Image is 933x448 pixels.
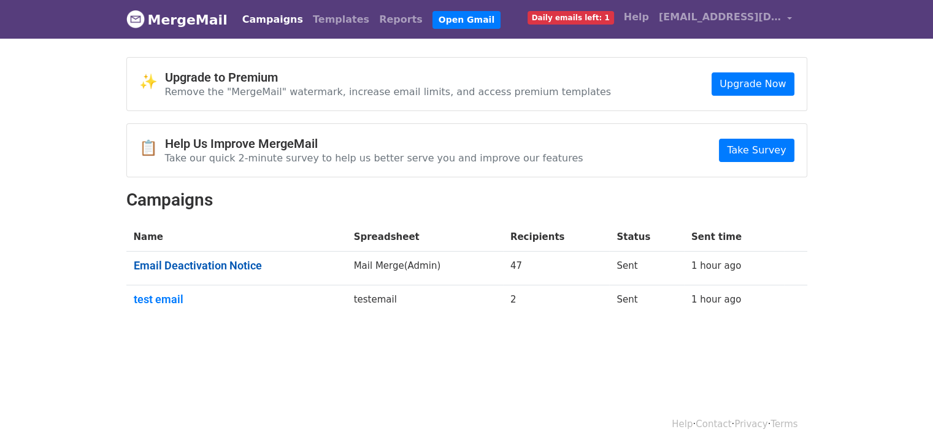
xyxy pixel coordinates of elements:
[609,285,684,318] td: Sent
[734,419,767,430] a: Privacy
[691,294,741,305] a: 1 hour ago
[347,223,503,252] th: Spreadsheet
[347,252,503,285] td: Mail Merge(Admin)
[523,5,619,29] a: Daily emails left: 1
[672,419,693,430] a: Help
[139,139,165,157] span: 📋
[770,419,797,430] a: Terms
[165,152,583,164] p: Take our quick 2-minute survey to help us better serve you and improve our features
[126,7,228,33] a: MergeMail
[374,7,428,32] a: Reports
[691,260,741,271] a: 1 hour ago
[432,11,501,29] a: Open Gmail
[654,5,797,34] a: [EMAIL_ADDRESS][DOMAIN_NAME]
[719,139,794,162] a: Take Survey
[528,11,614,25] span: Daily emails left: 1
[503,223,610,252] th: Recipients
[134,293,339,306] a: test email
[503,252,610,285] td: 47
[712,72,794,96] a: Upgrade Now
[165,85,612,98] p: Remove the "MergeMail" watermark, increase email limits, and access premium templates
[308,7,374,32] a: Templates
[165,70,612,85] h4: Upgrade to Premium
[659,10,781,25] span: [EMAIL_ADDRESS][DOMAIN_NAME]
[872,389,933,448] iframe: Chat Widget
[609,252,684,285] td: Sent
[609,223,684,252] th: Status
[347,285,503,318] td: testemail
[126,190,807,210] h2: Campaigns
[126,10,145,28] img: MergeMail logo
[503,285,610,318] td: 2
[696,419,731,430] a: Contact
[619,5,654,29] a: Help
[139,73,165,91] span: ✨
[165,136,583,151] h4: Help Us Improve MergeMail
[237,7,308,32] a: Campaigns
[684,223,785,252] th: Sent time
[126,223,347,252] th: Name
[134,259,339,272] a: Email Deactivation Notice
